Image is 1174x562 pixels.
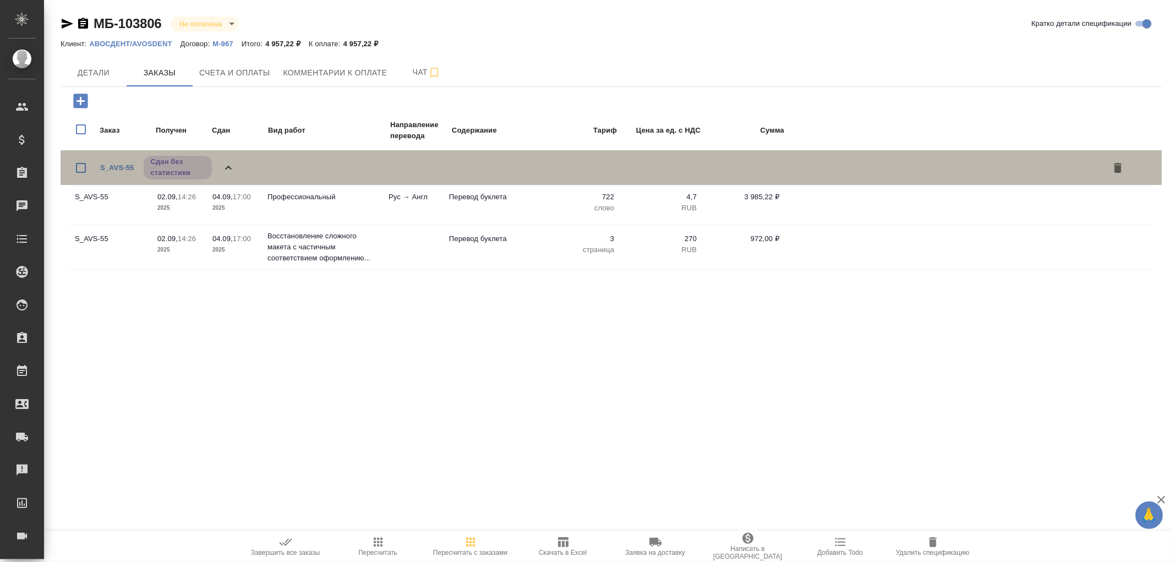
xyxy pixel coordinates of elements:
[89,39,180,48] a: АВОСДЕНТ/AVOSDENT
[99,119,154,142] td: Заказ
[157,244,201,255] p: 2025
[543,244,614,255] p: страница
[178,234,196,243] p: 14:26
[1031,18,1132,29] span: Кратко детали спецификации
[267,119,389,142] td: Вид работ
[69,186,152,225] td: S_AVS-55
[176,19,225,29] button: Не оплачена
[619,119,701,142] td: Цена за ед. с НДС
[708,233,779,244] p: 972,00 ₽
[625,203,697,214] p: RUB
[211,119,266,142] td: Сдан
[157,234,178,243] p: 02.09,
[267,192,378,203] p: Профессиональный
[61,150,1162,185] div: S_AVS-55Сдан без статистики
[100,163,134,172] a: S_AVS-55
[199,66,270,80] span: Счета и оплаты
[343,40,387,48] p: 4 957,22 ₽
[267,231,378,264] p: Восстановление сложного макета с частичным соответствием оформлению...
[383,186,444,225] td: Рус → Англ
[150,156,205,178] p: Сдан без статистики
[283,66,387,80] span: Комментарии к оплате
[178,193,196,201] p: 14:26
[543,192,614,203] p: 722
[233,193,251,201] p: 17:00
[181,40,213,48] p: Договор:
[94,16,162,31] a: МБ-103806
[67,66,120,80] span: Детали
[451,119,539,142] td: Содержание
[400,66,453,79] span: Чат
[77,17,90,30] button: Скопировать ссылку
[212,40,242,48] p: М-967
[212,244,256,255] p: 2025
[540,119,618,142] td: Тариф
[390,119,450,142] td: Направление перевода
[171,17,238,31] div: Не оплачена
[625,244,697,255] p: RUB
[1140,504,1159,527] span: 🙏
[212,39,242,48] a: М-967
[212,193,233,201] p: 04.09,
[212,203,256,214] p: 2025
[309,40,343,48] p: К оплате:
[1135,501,1163,529] button: 🙏
[61,17,74,30] button: Скопировать ссылку для ЯМессенджера
[61,40,89,48] p: Клиент:
[89,40,180,48] p: АВОСДЕНТ/AVOSDENT
[157,193,178,201] p: 02.09,
[212,234,233,243] p: 04.09,
[449,233,532,244] p: Перевод буклета
[428,66,441,79] svg: Подписаться
[69,228,152,266] td: S_AVS-55
[543,203,614,214] p: слово
[708,192,779,203] p: 3 985,22 ₽
[155,119,210,142] td: Получен
[233,234,251,243] p: 17:00
[265,40,309,48] p: 4 957,22 ₽
[702,119,785,142] td: Сумма
[133,66,186,80] span: Заказы
[242,40,265,48] p: Итого:
[625,192,697,203] p: 4,7
[157,203,201,214] p: 2025
[543,233,614,244] p: 3
[449,192,532,203] p: Перевод буклета
[625,233,697,244] p: 270
[65,90,96,112] button: Добавить заказ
